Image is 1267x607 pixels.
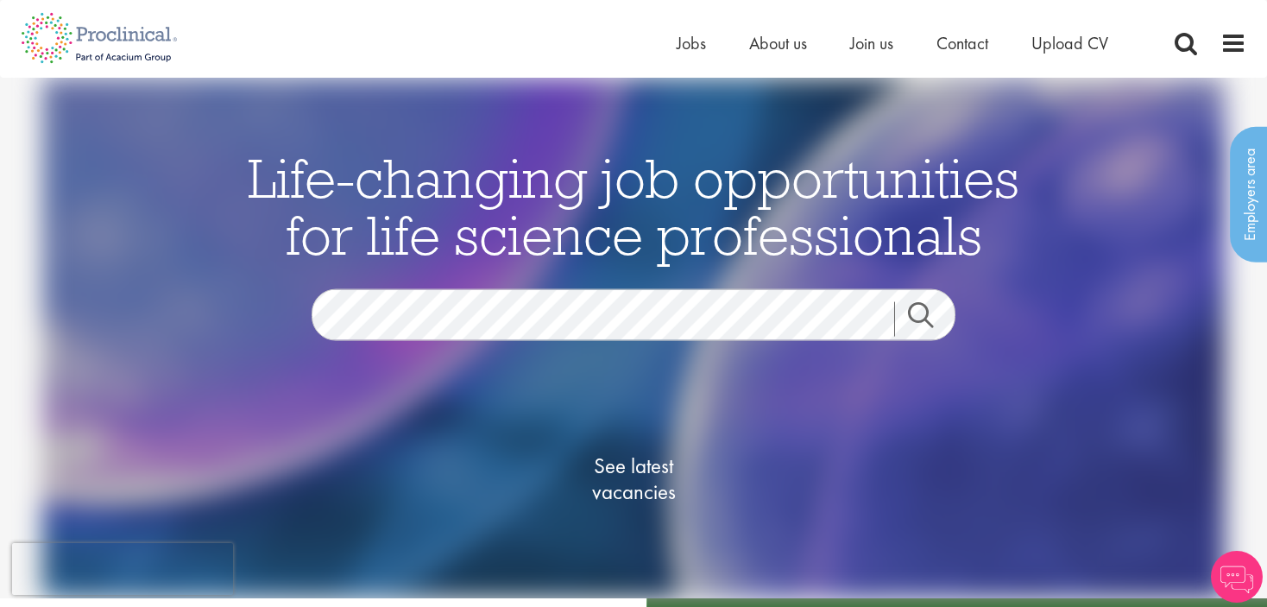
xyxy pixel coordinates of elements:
[894,301,968,336] a: Job search submit button
[1031,32,1108,54] a: Upload CV
[547,452,720,504] span: See latest vacancies
[936,32,988,54] a: Contact
[12,543,233,595] iframe: reCAPTCHA
[547,383,720,573] a: See latestvacancies
[42,78,1225,598] img: candidate home
[850,32,893,54] a: Join us
[248,142,1019,269] span: Life-changing job opportunities for life science professionals
[1211,551,1263,603] img: Chatbot
[749,32,807,54] a: About us
[677,32,706,54] a: Jobs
